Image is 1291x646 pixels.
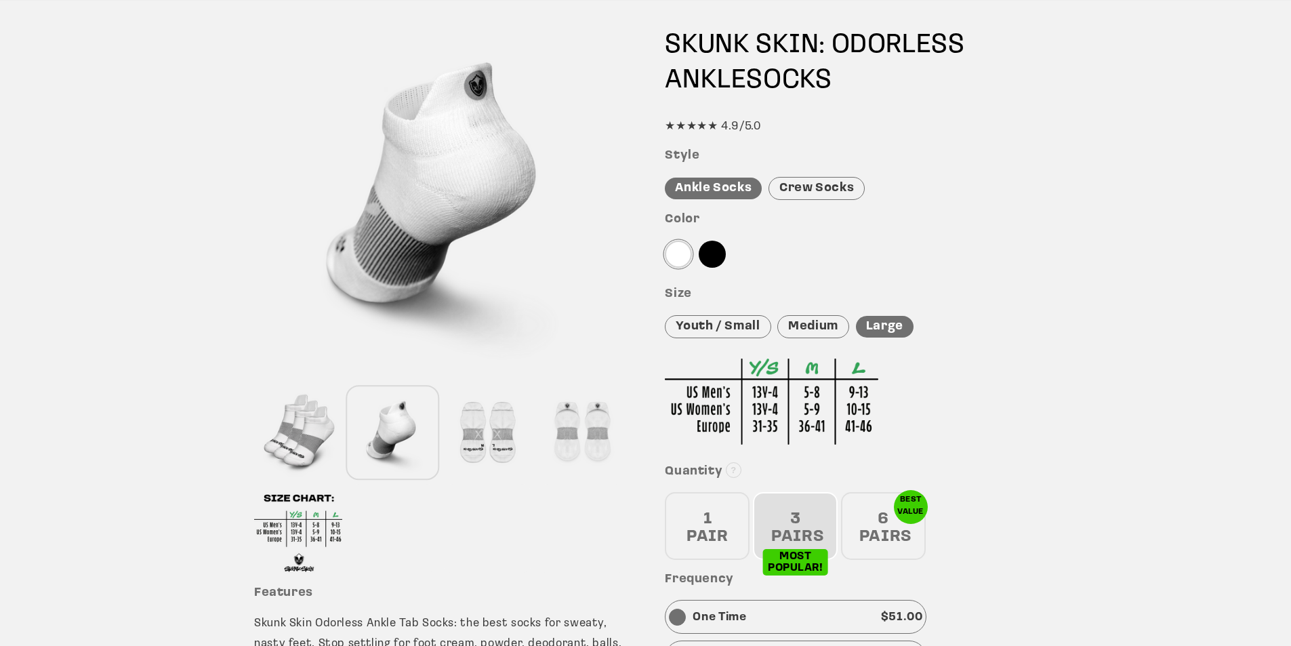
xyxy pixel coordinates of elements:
[665,287,1037,302] h3: Size
[753,492,838,560] div: 3 PAIRS
[888,611,922,623] span: 51.00
[665,148,1037,164] h3: Style
[665,315,771,339] div: Youth / Small
[665,359,878,445] img: Sizing Chart
[693,607,746,628] p: One Time
[665,492,750,560] div: 1 PAIR
[665,117,1037,137] div: ★★★★★ 4.9/5.0
[769,177,865,201] div: Crew Socks
[841,492,926,560] div: 6 PAIRS
[665,212,1037,228] h3: Color
[777,315,849,339] div: Medium
[881,607,923,628] p: $
[665,28,1037,98] h1: SKUNK SKIN: ODORLESS SOCKS
[665,67,746,94] span: ANKLE
[665,178,762,200] div: Ankle Socks
[665,572,1037,588] h3: Frequency
[254,586,626,601] h3: Features
[665,464,1037,480] h3: Quantity
[856,316,914,338] div: Large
